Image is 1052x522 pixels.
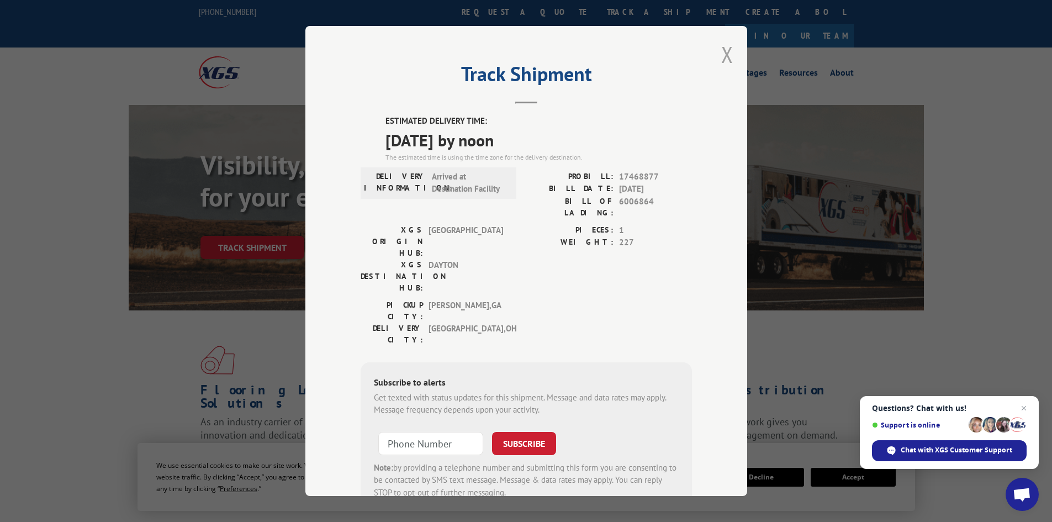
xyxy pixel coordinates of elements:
[526,224,614,237] label: PIECES:
[619,183,692,196] span: [DATE]
[385,115,692,128] label: ESTIMATED DELIVERY TIME:
[361,259,423,294] label: XGS DESTINATION HUB:
[492,432,556,455] button: SUBSCRIBE
[432,171,506,196] span: Arrived at Destination Facility
[721,40,733,69] button: Close modal
[429,323,503,346] span: [GEOGRAPHIC_DATA] , OH
[619,224,692,237] span: 1
[361,66,692,87] h2: Track Shipment
[526,196,614,219] label: BILL OF LADING:
[374,392,679,416] div: Get texted with status updates for this shipment. Message and data rates may apply. Message frequ...
[872,421,965,429] span: Support is online
[378,432,483,455] input: Phone Number
[361,323,423,346] label: DELIVERY CITY:
[526,236,614,249] label: WEIGHT:
[361,224,423,259] label: XGS ORIGIN HUB:
[374,462,393,473] strong: Note:
[526,171,614,183] label: PROBILL:
[526,183,614,196] label: BILL DATE:
[619,171,692,183] span: 17468877
[619,196,692,219] span: 6006864
[1006,478,1039,511] a: Open chat
[872,404,1027,413] span: Questions? Chat with us!
[385,128,692,152] span: [DATE] by noon
[429,259,503,294] span: DAYTON
[901,445,1012,455] span: Chat with XGS Customer Support
[361,299,423,323] label: PICKUP CITY:
[374,376,679,392] div: Subscribe to alerts
[429,299,503,323] span: [PERSON_NAME] , GA
[374,462,679,499] div: by providing a telephone number and submitting this form you are consenting to be contacted by SM...
[385,152,692,162] div: The estimated time is using the time zone for the delivery destination.
[364,171,426,196] label: DELIVERY INFORMATION:
[429,224,503,259] span: [GEOGRAPHIC_DATA]
[872,440,1027,461] span: Chat with XGS Customer Support
[619,236,692,249] span: 227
